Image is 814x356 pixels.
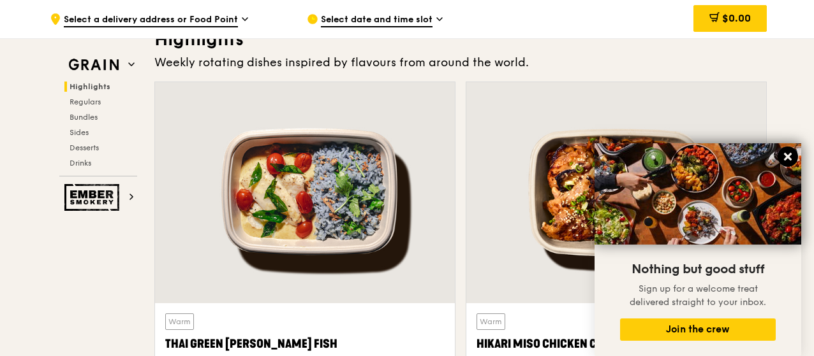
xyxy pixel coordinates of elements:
[632,262,764,277] span: Nothing but good stuff
[70,159,91,167] span: Drinks
[595,143,801,245] img: DSC07876-Edit02-Large.jpeg
[70,128,89,137] span: Sides
[154,53,767,71] div: Weekly rotating dishes inspired by flavours from around the world.
[321,13,433,27] span: Select date and time slot
[778,146,798,167] button: Close
[154,28,767,51] h3: Highlights
[64,13,238,27] span: Select a delivery address or Food Point
[64,53,123,76] img: Grain web logo
[630,283,766,308] span: Sign up for a welcome treat delivered straight to your inbox.
[70,82,110,91] span: Highlights
[165,313,194,330] div: Warm
[70,143,99,152] span: Desserts
[70,97,101,106] span: Regulars
[722,12,751,24] span: $0.00
[70,113,98,122] span: Bundles
[477,335,756,353] div: Hikari Miso Chicken Chow Mein
[64,184,123,211] img: Ember Smokery web logo
[620,318,776,341] button: Join the crew
[165,335,445,353] div: Thai Green [PERSON_NAME] Fish
[477,313,505,330] div: Warm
